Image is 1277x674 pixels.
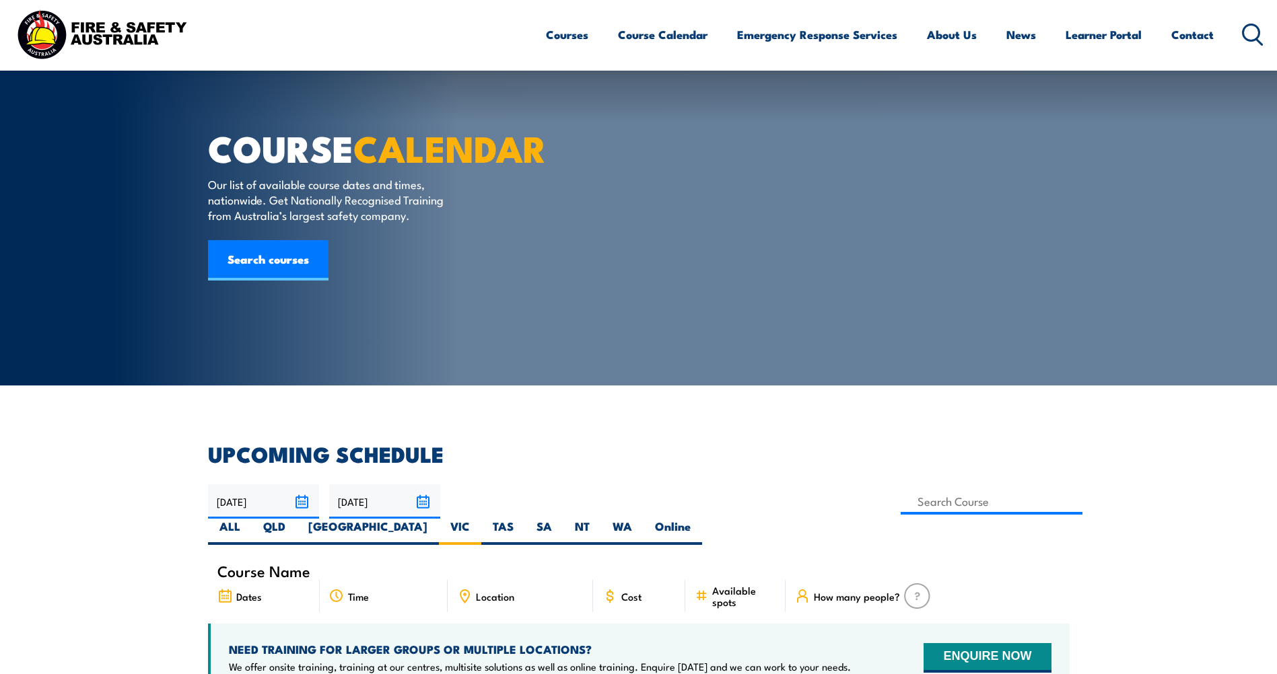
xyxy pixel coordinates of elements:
[712,585,776,607] span: Available spots
[229,642,851,657] h4: NEED TRAINING FOR LARGER GROUPS OR MULTIPLE LOCATIONS?
[1066,17,1142,52] a: Learner Portal
[208,484,319,519] input: From date
[546,17,588,52] a: Courses
[208,240,329,280] a: Search courses
[481,519,525,545] label: TAS
[1171,17,1214,52] a: Contact
[297,519,439,545] label: [GEOGRAPHIC_DATA]
[924,643,1051,673] button: ENQUIRE NOW
[525,519,563,545] label: SA
[252,519,297,545] label: QLD
[601,519,644,545] label: WA
[208,132,541,163] h1: COURSE
[208,444,1070,463] h2: UPCOMING SCHEDULE
[236,591,262,602] span: Dates
[353,119,547,175] strong: CALENDAR
[901,488,1083,515] input: Search Course
[563,519,601,545] label: NT
[217,565,310,576] span: Course Name
[439,519,481,545] label: VIC
[329,484,440,519] input: To date
[814,591,900,602] span: How many people?
[1006,17,1036,52] a: News
[737,17,897,52] a: Emergency Response Services
[644,519,702,545] label: Online
[621,591,642,602] span: Cost
[208,519,252,545] label: ALL
[348,591,369,602] span: Time
[618,17,707,52] a: Course Calendar
[476,591,514,602] span: Location
[208,176,454,223] p: Our list of available course dates and times, nationwide. Get Nationally Recognised Training from...
[229,660,851,673] p: We offer onsite training, training at our centres, multisite solutions as well as online training...
[927,17,977,52] a: About Us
